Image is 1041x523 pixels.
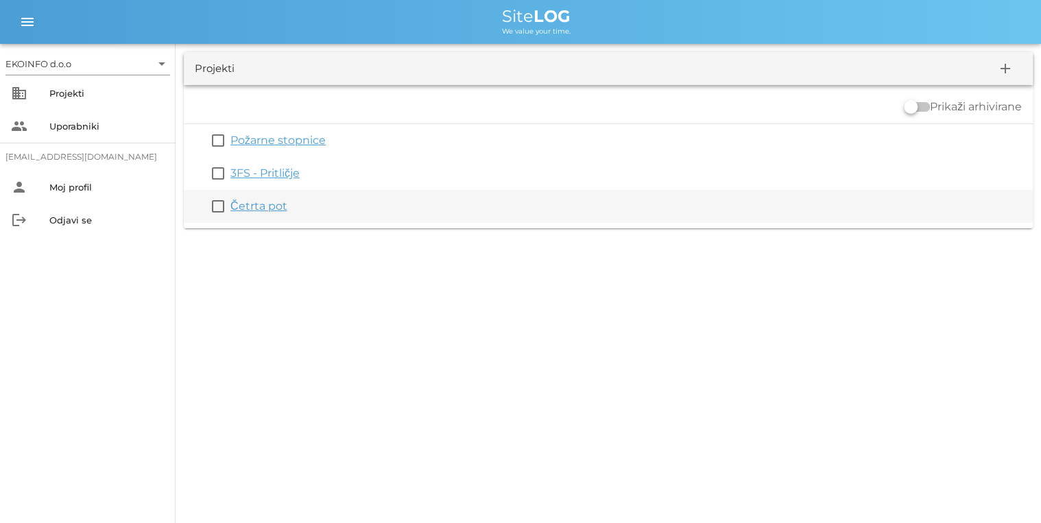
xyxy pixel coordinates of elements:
[11,212,27,228] i: logout
[210,198,226,215] button: check_box_outline_blank
[846,375,1041,523] div: Pripomoček za klepet
[502,27,571,36] span: We value your time.
[930,100,1022,114] label: Prikaži arhivirane
[502,6,571,26] span: Site
[846,375,1041,523] iframe: Chat Widget
[49,121,165,132] div: Uporabniki
[210,165,226,182] button: check_box_outline_blank
[210,132,226,149] button: check_box_outline_blank
[195,61,235,77] div: Projekti
[11,179,27,195] i: person
[230,134,326,147] a: Požarne stopnice
[997,60,1014,77] i: add
[5,53,170,75] div: EKOINFO d.o.o
[49,215,165,226] div: Odjavi se
[11,85,27,101] i: business
[19,14,36,30] i: menu
[49,88,165,99] div: Projekti
[154,56,170,72] i: arrow_drop_down
[11,118,27,134] i: people
[5,58,71,70] div: EKOINFO d.o.o
[49,182,165,193] div: Moj profil
[534,6,571,26] b: LOG
[230,167,300,180] a: 3FS - Pritličje
[230,199,287,212] a: Četrta pot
